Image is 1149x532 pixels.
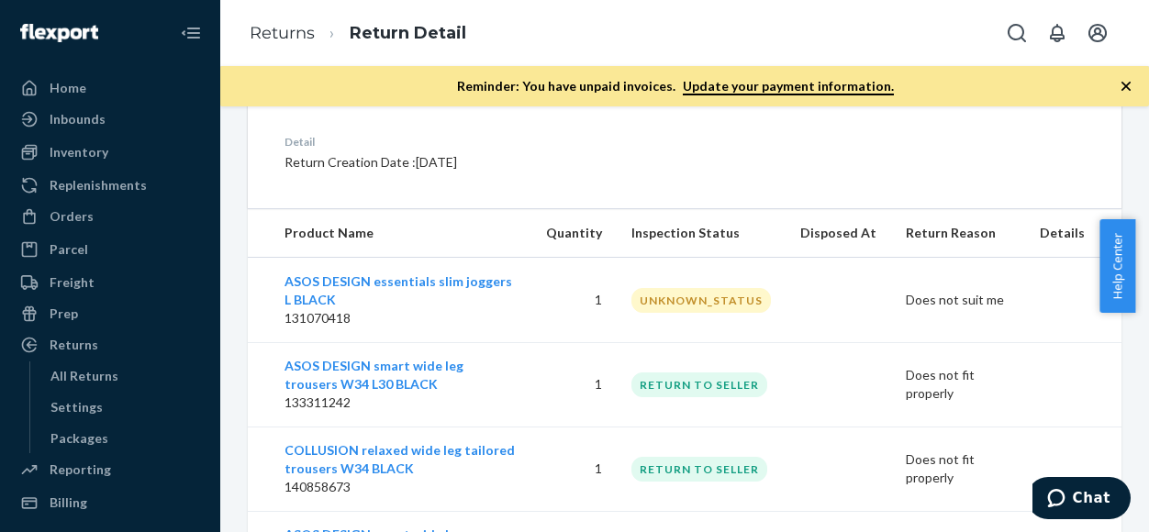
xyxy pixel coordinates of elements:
[284,358,463,392] a: ASOS DESIGN smart wide leg trousers W34 L30 BLACK
[11,171,209,200] a: Replenishments
[50,273,95,292] div: Freight
[50,240,88,259] div: Parcel
[50,305,78,323] div: Prep
[891,209,1025,258] th: Return Reason
[50,176,147,194] div: Replenishments
[617,209,786,258] th: Inspection Status
[998,15,1035,51] button: Open Search Box
[11,235,209,264] a: Parcel
[50,493,87,512] div: Billing
[906,450,1010,487] p: Does not fit properly
[11,330,209,360] a: Returns
[50,143,108,161] div: Inventory
[457,77,894,95] p: Reminder: You have unpaid invoices.
[284,134,771,150] dt: Detail
[786,209,891,258] th: Disposed At
[50,367,118,385] div: All Returns
[631,288,771,313] div: UNKNOWN_STATUS
[11,455,209,484] a: Reporting
[20,24,98,42] img: Flexport logo
[235,6,481,61] ol: breadcrumbs
[11,202,209,231] a: Orders
[284,153,771,172] p: Return Creation Date : [DATE]
[906,366,1010,403] p: Does not fit properly
[906,291,1010,309] p: Does not suit me
[1079,15,1116,51] button: Open account menu
[531,427,617,511] td: 1
[1099,219,1135,313] button: Help Center
[11,105,209,134] a: Inbounds
[284,309,517,327] p: 131070418
[41,424,210,453] a: Packages
[11,299,209,328] a: Prep
[11,73,209,103] a: Home
[50,79,86,97] div: Home
[41,393,210,422] a: Settings
[531,342,617,427] td: 1
[50,429,108,448] div: Packages
[284,393,517,412] p: 133311242
[50,110,106,128] div: Inbounds
[11,138,209,167] a: Inventory
[250,23,315,43] a: Returns
[1032,477,1131,523] iframe: Opens a widget where you can chat to one of our agents
[50,207,94,226] div: Orders
[683,78,894,95] a: Update your payment information.
[173,15,209,51] button: Close Navigation
[1039,15,1076,51] button: Open notifications
[50,460,111,479] div: Reporting
[41,361,210,391] a: All Returns
[248,209,531,258] th: Product Name
[284,442,515,476] a: COLLUSION relaxed wide leg tailored trousers W34 BLACK
[50,336,98,354] div: Returns
[1025,209,1121,258] th: Details
[631,457,767,482] div: RETURN TO SELLER
[531,209,617,258] th: Quantity
[11,488,209,517] a: Billing
[284,273,512,307] a: ASOS DESIGN essentials slim joggers L BLACK
[284,478,517,496] p: 140858673
[50,398,103,416] div: Settings
[631,372,767,397] div: RETURN TO SELLER
[11,268,209,297] a: Freight
[531,258,617,343] td: 1
[350,23,466,43] a: Return Detail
